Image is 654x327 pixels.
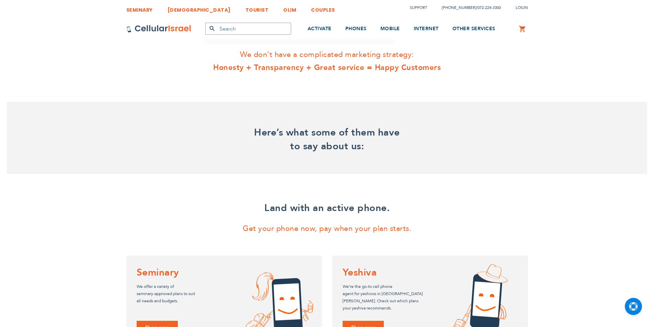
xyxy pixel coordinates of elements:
p: We offer a variety of seminary-approved plans to suit all needs and budgets. [137,283,312,305]
a: PHONES [345,16,367,42]
strong: Honesty + Transparency + Great service = Happy Customers [126,61,528,74]
a: Support [410,5,427,10]
span: MOBILE [380,25,400,32]
a: SEMINARY [126,2,153,14]
a: TOURIST [245,2,269,14]
a: ACTIVATE [308,16,332,42]
p: We’re the go-to cell phone agent for yeshivos in [GEOGRAPHIC_DATA] [PERSON_NAME]. Check out which... [343,283,518,312]
a: OLIM [283,2,296,14]
a: 072-224-3300 [478,5,501,10]
a: OTHER SERVICES [452,16,495,42]
a: [DEMOGRAPHIC_DATA] [168,2,231,14]
p: Get your phone now, pay when your plan starts. [126,222,528,235]
img: Cellular Israel Logo [126,25,192,33]
a: INTERNET [414,16,439,42]
span: INTERNET [414,25,439,32]
a: MOBILE [380,16,400,42]
h4: Seminary [137,266,312,280]
span: PHONES [345,25,367,32]
span: OTHER SERVICES [452,25,495,32]
p: We don’t have a complicated marketing strategy: [126,48,528,74]
input: Search [205,23,291,35]
a: COUPLES [311,2,335,14]
span: ACTIVATE [308,25,332,32]
h4: Yeshiva [343,266,518,280]
a: [PHONE_NUMBER] [442,5,476,10]
h3: Land with an active phone. [126,201,528,215]
li: / [435,3,501,13]
span: Login [516,5,528,10]
h3: Here’s what some of them have to say about us: [126,126,528,153]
